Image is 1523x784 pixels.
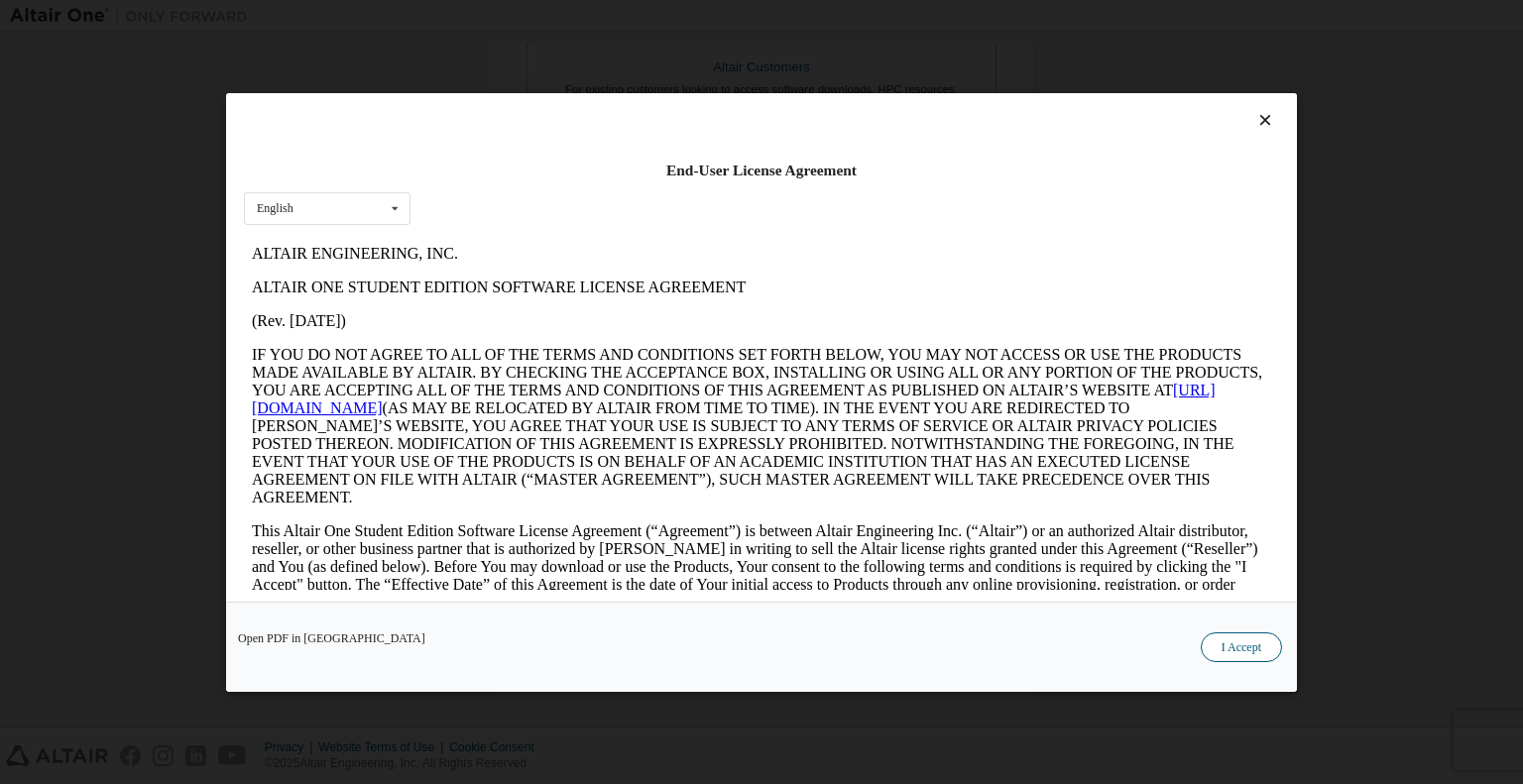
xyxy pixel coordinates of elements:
div: English [257,202,293,214]
div: End-User License Agreement [244,161,1279,180]
a: Open PDF in [GEOGRAPHIC_DATA] [238,631,425,643]
p: (Rev. [DATE]) [8,75,1027,93]
p: ALTAIR ONE STUDENT EDITION SOFTWARE LICENSE AGREEMENT [8,42,1027,59]
button: I Accept [1201,631,1282,661]
a: [URL][DOMAIN_NAME] [8,145,972,179]
p: IF YOU DO NOT AGREE TO ALL OF THE TERMS AND CONDITIONS SET FORTH BELOW, YOU MAY NOT ACCESS OR USE... [8,109,1027,270]
p: ALTAIR ENGINEERING, INC. [8,8,1027,26]
p: This Altair One Student Edition Software License Agreement (“Agreement”) is between Altair Engine... [8,285,1027,375]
